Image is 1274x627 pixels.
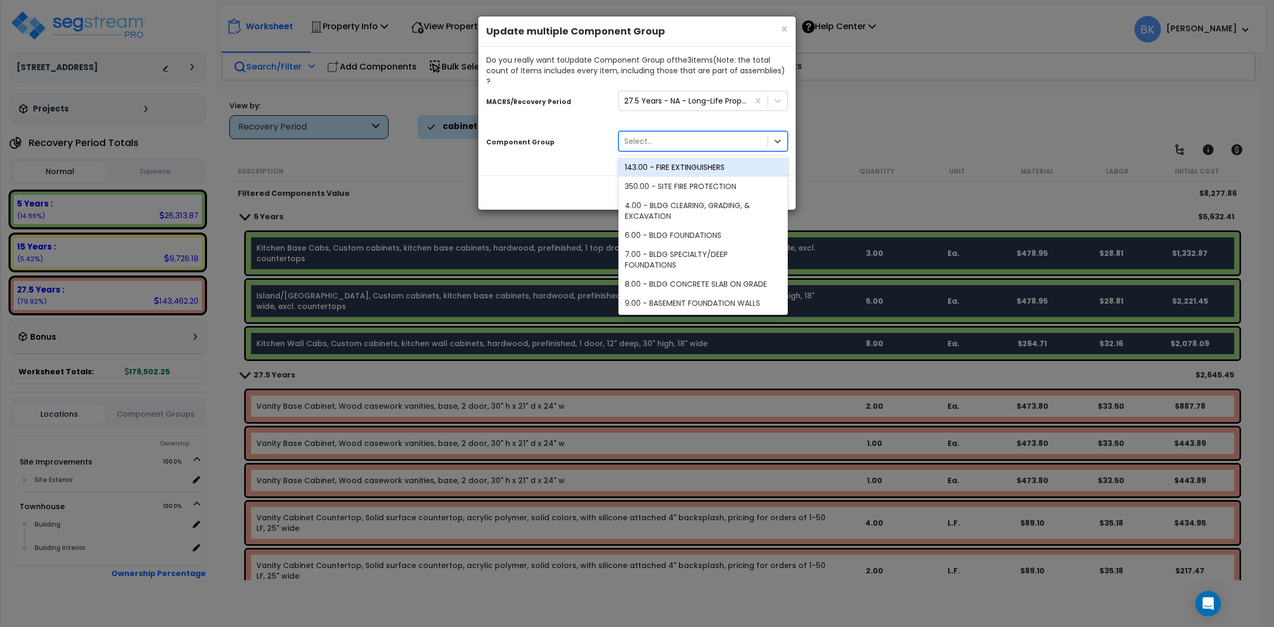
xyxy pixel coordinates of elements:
[618,158,788,177] div: 143.00 - FIRE EXTINGUISHERS
[618,196,788,226] div: 4.00 - BLDG CLEARING, GRADING, & EXCAVATION
[1195,591,1221,616] div: Open Intercom Messenger
[486,55,788,87] div: Do you really want to Update Component Group of the 3 item s (Note: the total count of Items incl...
[624,96,750,106] div: 27.5 Years - NA - Long-Life Property
[624,136,652,147] div: Select...
[486,138,555,147] small: Component Group
[618,177,788,196] div: 350.00 - SITE FIRE PROTECTION
[618,245,788,274] div: 7.00 - BLDG SPECIALTY/DEEP FOUNDATIONS
[781,21,788,37] span: ×
[618,274,788,294] div: 8.00 - BLDG CONCRETE SLAB ON GRADE
[486,98,571,106] small: MACRS/Recovery Period
[486,24,665,38] b: Update multiple Component Group
[618,226,788,245] div: 6.00 - BLDG FOUNDATIONS
[618,313,788,332] div: 13.00 - CONCRETE SUPERSTRUCTURE
[618,294,788,313] div: 9.00 - BASEMENT FOUNDATION WALLS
